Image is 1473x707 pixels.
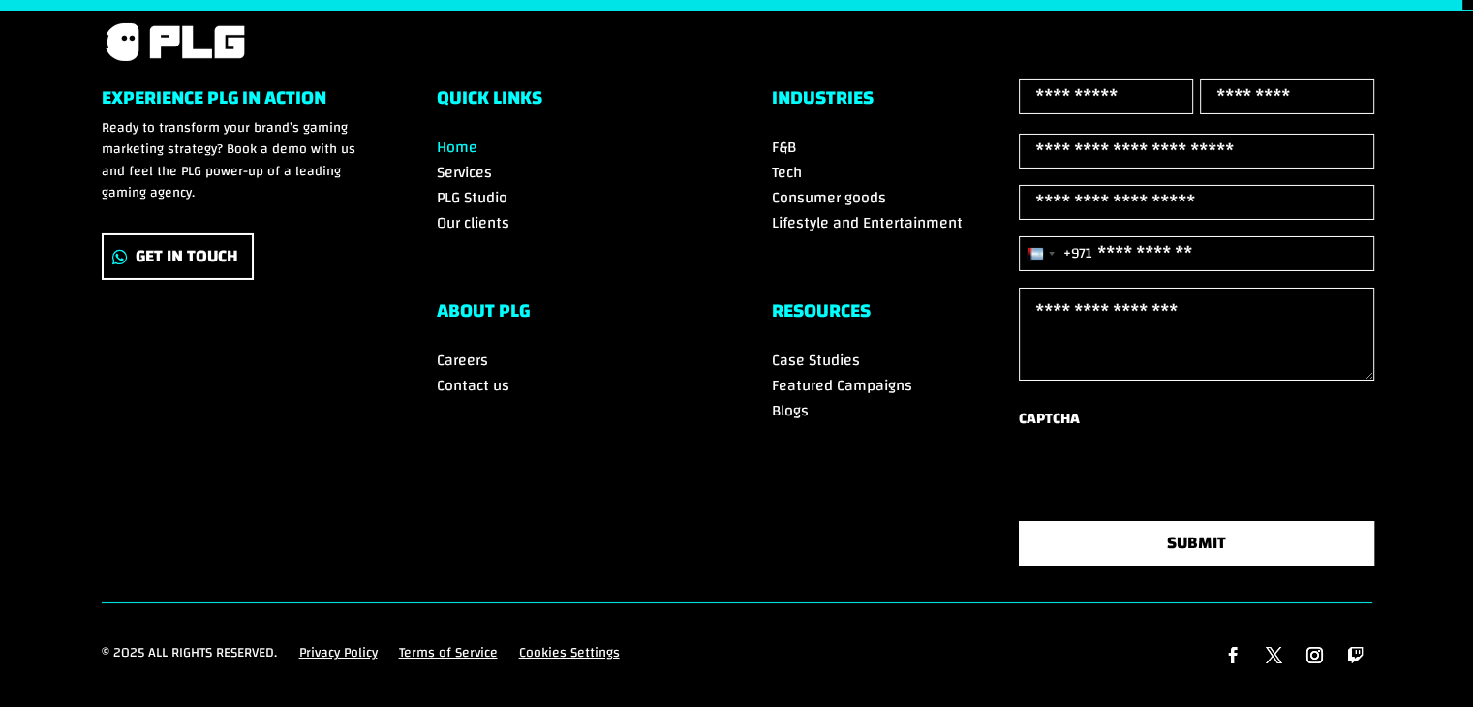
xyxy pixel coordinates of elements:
[1063,240,1092,266] div: +971
[1257,639,1290,672] a: Follow on X
[437,208,509,237] a: Our clients
[102,117,367,204] p: Ready to transform your brand’s gaming marketing strategy? Book a demo with us and feel the PLG p...
[102,233,254,281] a: Get In Touch
[772,88,1037,117] h6: Industries
[1216,639,1249,672] a: Follow on Facebook
[1298,639,1331,672] a: Follow on Instagram
[1338,639,1371,672] a: Follow on Twitch
[299,642,378,672] a: Privacy Policy
[1020,237,1092,270] button: Selected country
[772,346,860,375] a: Case Studies
[772,371,912,400] a: Featured Campaigns
[102,642,277,664] p: © 2025 All rights reserved.
[437,133,477,162] a: Home
[1019,440,1313,515] iframe: reCAPTCHA
[437,158,492,187] a: Services
[772,133,796,162] a: F&B
[772,208,963,237] a: Lifestyle and Entertainment
[519,642,620,672] a: Cookies Settings
[437,183,507,212] a: PLG Studio
[772,158,802,187] a: Tech
[437,346,488,375] a: Careers
[102,20,247,64] a: PLG
[1376,614,1473,707] iframe: Chat Widget
[772,183,886,212] a: Consumer goods
[437,301,702,330] h6: ABOUT PLG
[437,371,509,400] a: Contact us
[772,396,809,425] a: Blogs
[437,88,702,117] h6: Quick Links
[772,301,1037,330] h6: RESOURCES
[102,88,367,117] h6: Experience PLG in Action
[102,20,247,64] img: PLG logo
[1019,406,1080,432] label: CAPTCHA
[399,642,498,672] a: Terms of Service
[1019,521,1375,565] button: SUBMIT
